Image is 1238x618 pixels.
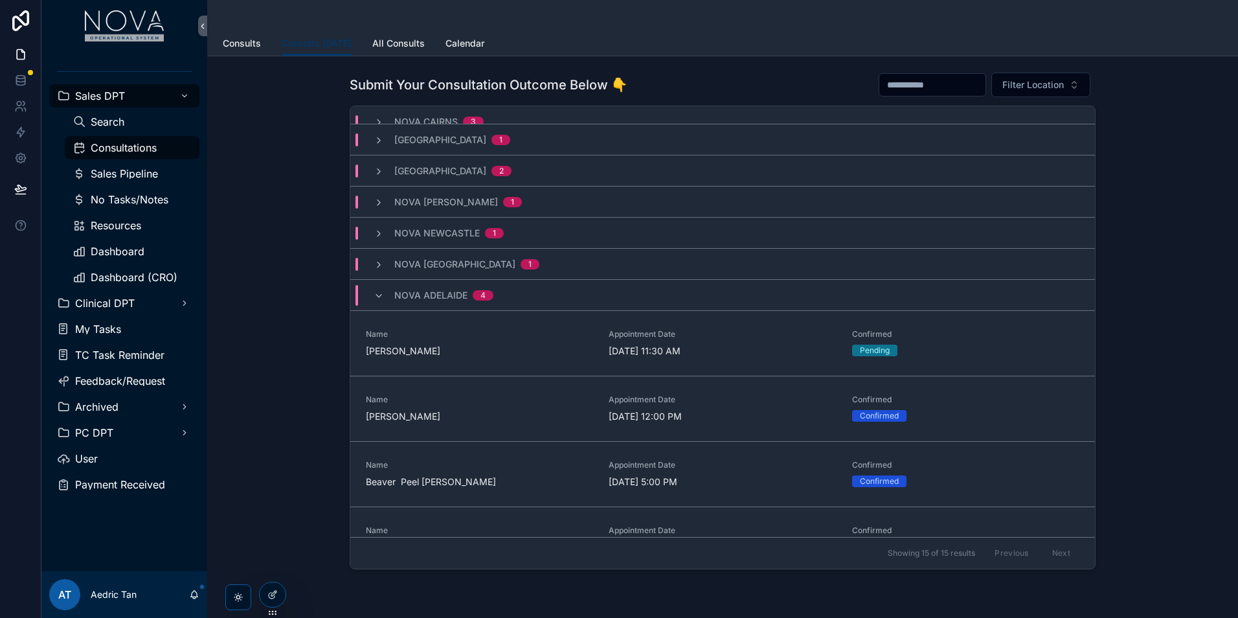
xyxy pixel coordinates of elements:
span: Name [366,329,593,339]
span: [DATE] 5:00 PM [609,475,836,488]
span: Appointment Date [609,329,836,339]
span: [GEOGRAPHIC_DATA] [394,133,486,146]
span: [DATE] 11:30 AM [609,345,836,358]
span: Appointment Date [609,395,836,405]
a: Consults [223,32,261,58]
h1: Submit Your Consultation Outcome Below 👇 [350,76,627,94]
span: Consults [223,37,261,50]
span: Name [366,460,593,470]
div: 3 [471,117,476,127]
a: PC DPT [49,421,199,444]
span: Confirmed [852,460,1079,470]
span: Sales Pipeline [91,168,158,179]
img: App logo [85,10,164,41]
span: [PERSON_NAME] [366,410,593,423]
span: Payment Received [75,479,165,490]
a: User [49,447,199,470]
div: 1 [511,197,514,207]
span: Appointment Date [609,525,836,536]
span: Nova [GEOGRAPHIC_DATA] [394,258,515,271]
span: Confirmed [852,395,1079,405]
a: My Tasks [49,317,199,341]
a: Name[PERSON_NAME]Appointment Date[DATE] 6:50 PMConfirmedConfirmed [350,507,1095,572]
div: Confirmed [860,410,899,422]
p: Aedric Tan [91,588,137,601]
span: Dashboard [91,246,144,257]
span: Filter Location [1002,78,1064,91]
span: Nova Adelaide [394,289,467,302]
div: 4 [480,290,486,301]
span: Showing 15 of 15 results [888,548,975,558]
span: [PERSON_NAME] [366,345,593,358]
span: My Tasks [75,324,121,334]
span: User [75,453,98,464]
a: Archived [49,395,199,418]
a: TC Task Reminder [49,343,199,367]
div: scrollable content [41,52,207,513]
span: [DATE] 12:00 PM [609,410,836,423]
span: Archived [75,402,118,412]
span: Dashboard (CRO) [91,272,177,282]
span: AT [58,587,71,602]
button: Select Button [991,73,1090,97]
a: Dashboard [65,240,199,263]
span: Nova [PERSON_NAME] [394,196,498,209]
span: Sales DPT [75,91,125,101]
span: Beaver Peel [PERSON_NAME] [366,475,593,488]
span: Consults [DATE] [282,37,352,50]
span: Consultations [91,143,157,153]
span: Calendar [445,37,484,50]
div: 1 [528,259,532,269]
a: Search [65,110,199,133]
span: Resources [91,220,141,231]
a: Consultations [65,136,199,159]
a: Feedback/Request [49,369,199,393]
a: Calendar [445,32,484,58]
span: Nova Cairns [394,115,458,128]
a: Clinical DPT [49,292,199,315]
div: 2 [499,166,504,176]
a: Sales DPT [49,84,199,108]
a: Name[PERSON_NAME]Appointment Date[DATE] 11:30 AMConfirmedPending [350,310,1095,376]
a: Payment Received [49,473,199,496]
span: No Tasks/Notes [91,194,168,205]
span: Confirmed [852,329,1079,339]
div: 1 [499,135,502,145]
a: All Consults [372,32,425,58]
a: No Tasks/Notes [65,188,199,211]
span: Nova Newcastle [394,227,480,240]
a: Consults [DATE] [282,32,352,56]
span: PC DPT [75,428,113,438]
span: Name [366,525,593,536]
span: Search [91,117,124,127]
a: Dashboard (CRO) [65,266,199,289]
a: Resources [65,214,199,237]
div: Confirmed [860,475,899,487]
a: Sales Pipeline [65,162,199,185]
span: All Consults [372,37,425,50]
div: Pending [860,345,890,356]
span: Clinical DPT [75,298,135,308]
span: [GEOGRAPHIC_DATA] [394,165,486,177]
span: Name [366,395,593,405]
a: NameBeaver Peel [PERSON_NAME]Appointment Date[DATE] 5:00 PMConfirmedConfirmed [350,441,1095,507]
div: 1 [493,228,496,238]
span: Confirmed [852,525,1079,536]
span: Appointment Date [609,460,836,470]
a: Name[PERSON_NAME]Appointment Date[DATE] 12:00 PMConfirmedConfirmed [350,376,1095,441]
span: TC Task Reminder [75,350,164,360]
span: Feedback/Request [75,376,165,386]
